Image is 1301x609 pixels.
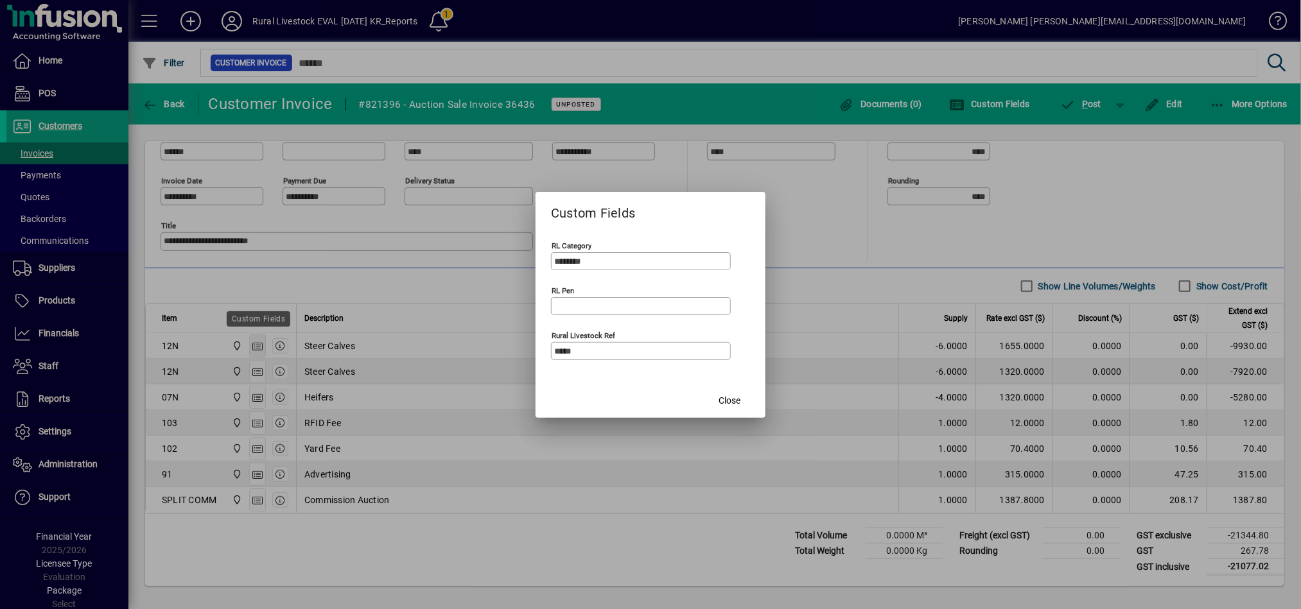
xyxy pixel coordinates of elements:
[552,241,591,250] mat-label: RL Category
[552,330,615,339] mat-label: Rural Livestock Ref
[709,390,750,413] button: Close
[719,394,740,407] span: Close
[552,286,574,295] mat-label: RL Pen
[536,192,765,229] h2: Custom Fields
